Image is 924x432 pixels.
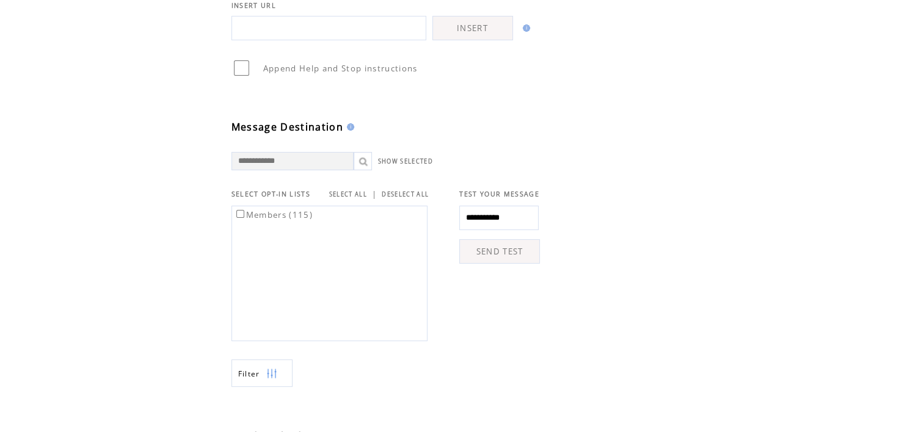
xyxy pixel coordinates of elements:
[238,369,260,379] span: Show filters
[266,360,277,387] img: filters.png
[231,1,276,10] span: INSERT URL
[378,157,433,165] a: SHOW SELECTED
[231,120,343,134] span: Message Destination
[372,189,377,200] span: |
[236,210,244,218] input: Members (115)
[459,239,540,264] a: SEND TEST
[329,190,367,198] a: SELECT ALL
[263,63,418,74] span: Append Help and Stop instructions
[231,359,293,387] a: Filter
[231,190,310,198] span: SELECT OPT-IN LISTS
[234,209,313,220] label: Members (115)
[382,190,429,198] a: DESELECT ALL
[459,190,539,198] span: TEST YOUR MESSAGE
[432,16,513,40] a: INSERT
[519,24,530,32] img: help.gif
[343,123,354,131] img: help.gif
